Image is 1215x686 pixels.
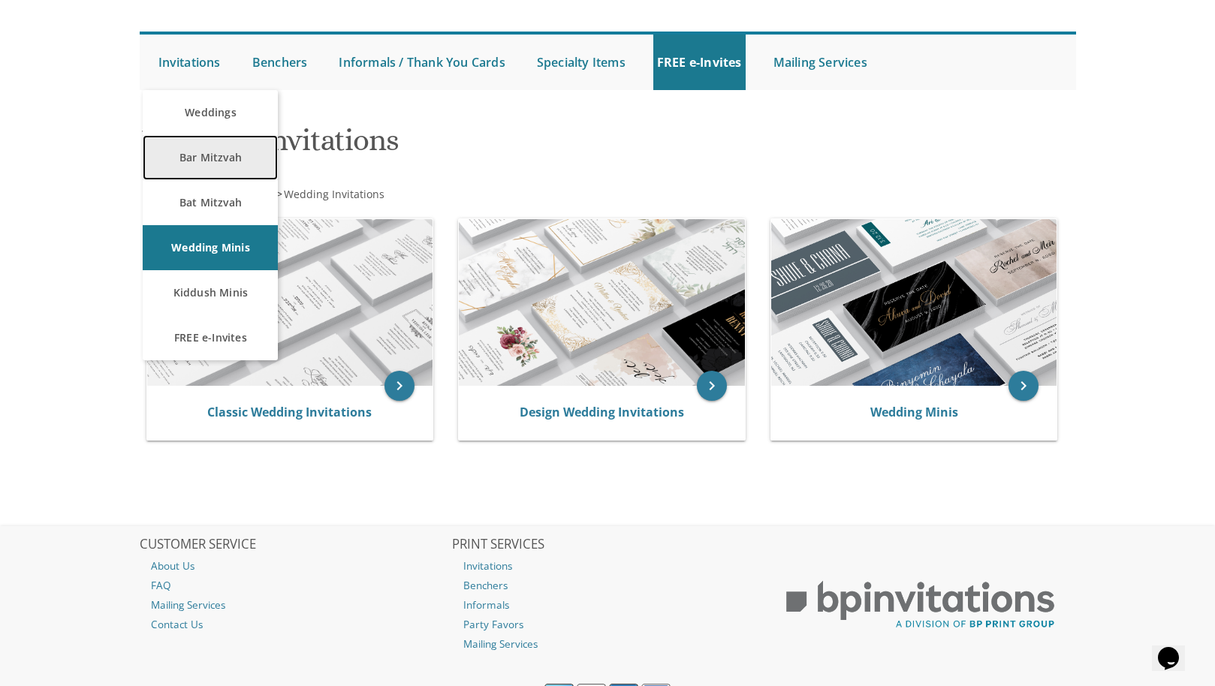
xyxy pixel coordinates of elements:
a: Mailing Services [770,35,871,90]
a: keyboard_arrow_right [697,371,727,401]
a: Weddings [143,90,278,135]
a: Contact Us [140,615,451,634]
h1: Wedding Invitations [142,124,755,168]
img: Wedding Minis [771,219,1057,386]
a: Party Favors [452,615,763,634]
a: FAQ [140,576,451,595]
a: About Us [140,556,451,576]
a: Mailing Services [452,634,763,654]
a: Mailing Services [140,595,451,615]
a: Wedding Minis [143,225,278,270]
a: Informals [452,595,763,615]
a: Invitations [155,35,225,90]
a: FREE e-Invites [143,315,278,360]
a: Wedding Minis [870,404,958,420]
a: FREE e-Invites [653,35,746,90]
a: keyboard_arrow_right [1008,371,1039,401]
a: Classic Wedding Invitations [207,404,372,420]
a: Wedding Invitations [282,187,384,201]
a: Bar Mitzvah [143,135,278,180]
span: Wedding Invitations [284,187,384,201]
a: keyboard_arrow_right [384,371,415,401]
span: > [276,187,384,201]
a: Bat Mitzvah [143,180,278,225]
img: Classic Wedding Invitations [147,219,433,386]
img: Design Wedding Invitations [459,219,745,386]
a: Specialty Items [533,35,629,90]
a: Informals / Thank You Cards [335,35,508,90]
a: Benchers [249,35,312,90]
a: Design Wedding Invitations [520,404,684,420]
h2: PRINT SERVICES [452,537,763,552]
img: BP Print Group [765,567,1076,642]
a: Benchers [452,576,763,595]
iframe: chat widget [1152,626,1200,671]
h2: CUSTOMER SERVICE [140,537,451,552]
a: Kiddush Minis [143,270,278,315]
a: Invitations [452,556,763,576]
div: : [140,187,608,202]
